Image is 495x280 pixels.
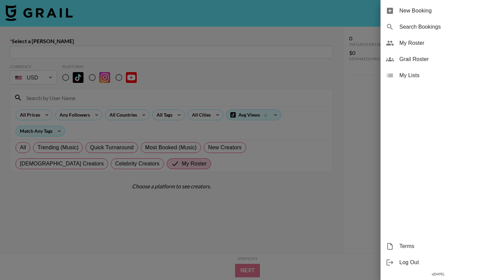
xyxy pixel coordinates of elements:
span: My Lists [399,71,490,80]
div: New Booking [381,3,495,19]
span: Search Bookings [399,23,490,31]
div: Search Bookings [381,19,495,35]
div: Log Out [381,254,495,271]
span: My Roster [399,39,490,47]
div: Terms [381,238,495,254]
span: Terms [399,242,490,250]
div: My Roster [381,35,495,51]
div: v [DATE] [381,271,495,278]
span: Log Out [399,258,490,267]
div: Grail Roster [381,51,495,67]
div: My Lists [381,67,495,84]
span: New Booking [399,7,490,15]
span: Grail Roster [399,55,490,63]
